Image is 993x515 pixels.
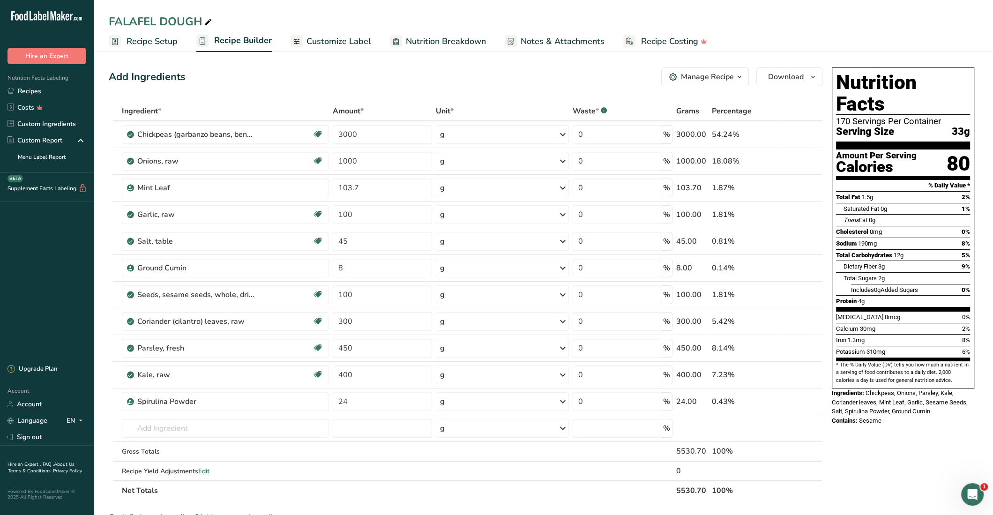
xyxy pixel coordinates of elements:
div: Onions, raw [137,156,254,167]
div: 0 [676,465,708,477]
div: 5.42% [712,316,778,327]
div: Manage Recipe [681,71,734,82]
div: Garlic, raw [137,209,254,220]
input: Add Ingredient [122,419,329,438]
span: 2g [878,275,885,282]
span: Nutrition Breakdown [406,35,486,48]
div: Coriander (cilantro) leaves, raw [137,316,254,327]
i: Trans [844,216,859,224]
span: Percentage [712,105,752,117]
span: Protein [836,298,857,305]
div: BETA [7,175,23,182]
span: Notes & Attachments [521,35,605,48]
span: 33g [952,126,970,138]
a: About Us . [7,461,75,474]
span: Iron [836,336,846,343]
div: 100.00 [676,289,708,300]
a: Terms & Conditions . [8,468,53,474]
span: 2% [962,325,970,332]
span: 310mg [866,348,885,355]
div: g [440,396,445,407]
span: 4g [858,298,865,305]
span: Edit [198,467,209,476]
div: 0.81% [712,236,778,247]
span: Chickpeas, Onions, Parsley, Kale, Coriander leaves, Mint Leaf, Garlic, Sesame Seeds, Salt, Spirul... [832,389,968,415]
div: g [440,236,445,247]
span: Cholesterol [836,228,868,235]
div: Recipe Yield Adjustments [122,466,329,476]
span: 0g [874,286,881,293]
div: 1.81% [712,209,778,220]
span: 12g [894,252,903,259]
span: Amount [333,105,364,117]
span: 1% [962,205,970,212]
span: Serving Size [836,126,894,138]
a: Language [7,412,47,429]
div: 7.23% [712,369,778,381]
span: Unit [436,105,454,117]
div: Spirulina Powder [137,396,254,407]
span: Recipe Builder [214,34,272,47]
a: Nutrition Breakdown [390,31,486,52]
div: 45.00 [676,236,708,247]
div: Upgrade Plan [7,365,57,374]
div: 300.00 [676,316,708,327]
span: 5% [962,252,970,259]
span: 1.3mg [848,336,865,343]
a: Customize Label [291,31,371,52]
div: 450.00 [676,343,708,354]
span: 3g [878,263,885,270]
span: Download [768,71,804,82]
a: Privacy Policy [53,468,82,474]
div: 54.24% [712,129,778,140]
span: 0% [962,228,970,235]
iframe: Intercom live chat [961,483,984,506]
div: Kale, raw [137,369,254,381]
span: 0% [962,313,970,321]
a: FAQ . [43,461,54,468]
span: Sesame [859,417,881,424]
div: Calories [836,160,917,174]
button: Download [756,67,822,86]
h1: Nutrition Facts [836,72,970,115]
span: Potassium [836,348,865,355]
a: Recipe Setup [109,31,178,52]
div: g [440,156,445,167]
span: Recipe Setup [127,35,178,48]
div: Add Ingredients [109,69,186,85]
a: Recipe Builder [196,30,272,52]
span: Includes Added Sugars [851,286,918,293]
span: Calcium [836,325,859,332]
div: 8.00 [676,262,708,274]
span: Total Sugars [844,275,877,282]
span: Total Carbohydrates [836,252,892,259]
span: Ingredients: [832,389,864,396]
div: Ground Cumin [137,262,254,274]
div: 400.00 [676,369,708,381]
th: 5530.70 [674,480,710,500]
div: g [440,209,445,220]
div: 103.70 [676,182,708,194]
a: Hire an Expert . [7,461,41,468]
div: Powered By FoodLabelMaker © 2025 All Rights Reserved [7,489,86,500]
div: EN [67,415,86,426]
div: Custom Report [7,135,62,145]
span: 9% [962,263,970,270]
span: 0g [869,216,875,224]
div: 3000.00 [676,129,708,140]
span: Sodium [836,240,857,247]
div: g [440,316,445,327]
div: 8.14% [712,343,778,354]
div: 80 [947,151,970,176]
div: Chickpeas (garbanzo beans, bengal gram), mature seeds, raw [137,129,254,140]
div: 0.14% [712,262,778,274]
span: 30mg [860,325,875,332]
div: 0.43% [712,396,778,407]
div: 100% [712,446,778,457]
span: Total Fat [836,194,860,201]
button: Hire an Expert [7,48,86,64]
button: Manage Recipe [661,67,749,86]
div: 1.81% [712,289,778,300]
div: 1000.00 [676,156,708,167]
div: Parsley, fresh [137,343,254,354]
